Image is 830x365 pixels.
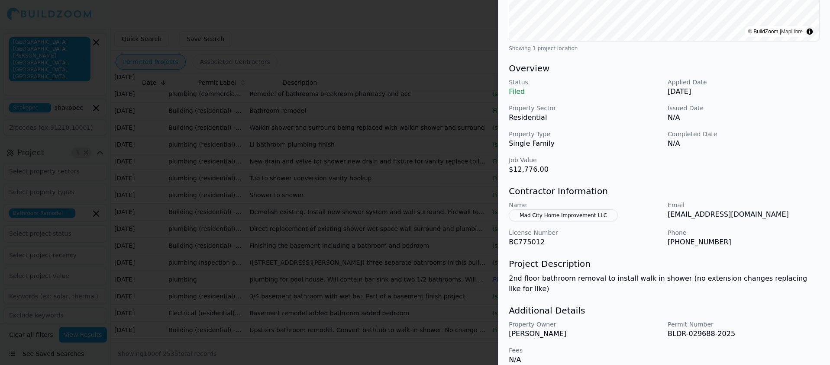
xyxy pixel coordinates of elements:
[668,237,820,247] p: [PHONE_NUMBER]
[509,62,820,74] h3: Overview
[781,29,803,35] a: MapLibre
[509,258,820,270] h3: Project Description
[509,156,661,164] p: Job Value
[668,86,820,97] p: [DATE]
[748,27,803,36] div: © BuildZoom |
[509,164,661,175] p: $12,776.00
[509,45,820,52] div: Showing 1 project location
[509,138,661,149] p: Single Family
[509,320,661,329] p: Property Owner
[509,228,661,237] p: License Number
[668,130,820,138] p: Completed Date
[509,346,661,355] p: Fees
[509,185,820,197] h3: Contractor Information
[509,209,618,221] button: Mad City Home Improvement LLC
[668,329,820,339] p: BLDR-029688-2025
[509,86,661,97] p: Filed
[509,273,820,294] p: 2nd floor bathroom removal to install walk in shower (no extension changes replacing like for like)
[668,228,820,237] p: Phone
[668,78,820,86] p: Applied Date
[509,355,661,365] p: N/A
[668,201,820,209] p: Email
[509,237,661,247] p: BC775012
[509,329,661,339] p: [PERSON_NAME]
[509,104,661,112] p: Property Sector
[509,78,661,86] p: Status
[668,138,820,149] p: N/A
[804,26,815,37] summary: Toggle attribution
[668,112,820,123] p: N/A
[509,201,661,209] p: Name
[509,112,661,123] p: Residential
[509,304,820,317] h3: Additional Details
[509,130,661,138] p: Property Type
[668,104,820,112] p: Issued Date
[668,320,820,329] p: Permit Number
[668,209,820,220] p: [EMAIL_ADDRESS][DOMAIN_NAME]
